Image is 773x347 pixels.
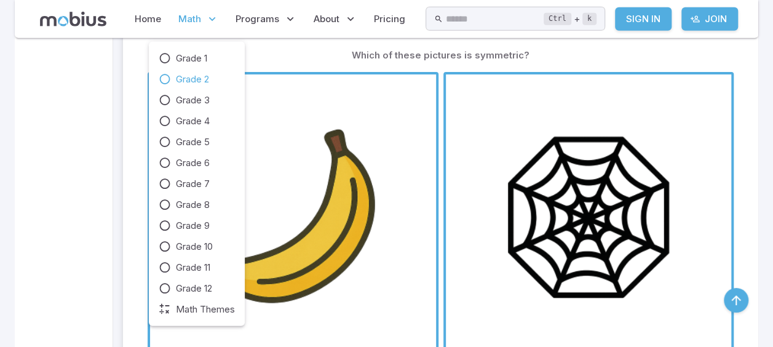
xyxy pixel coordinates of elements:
[314,12,339,26] span: About
[159,198,235,212] a: Grade 8
[159,303,235,316] a: Math Themes
[176,177,210,191] span: Grade 7
[159,94,235,107] a: Grade 3
[159,73,235,86] a: Grade 2
[159,261,235,274] a: Grade 11
[176,261,210,274] span: Grade 11
[159,52,235,65] a: Grade 1
[176,282,212,295] span: Grade 12
[159,156,235,170] a: Grade 6
[544,12,597,26] div: +
[176,219,210,233] span: Grade 9
[582,13,597,25] kbd: k
[370,5,409,33] a: Pricing
[176,156,210,170] span: Grade 6
[176,52,207,65] span: Grade 1
[159,177,235,191] a: Grade 7
[176,114,210,128] span: Grade 4
[176,198,210,212] span: Grade 8
[176,240,213,253] span: Grade 10
[159,135,235,149] a: Grade 5
[159,114,235,128] a: Grade 4
[176,73,209,86] span: Grade 2
[159,240,235,253] a: Grade 10
[615,7,672,31] a: Sign In
[178,12,201,26] span: Math
[236,12,279,26] span: Programs
[176,135,210,149] span: Grade 5
[159,282,235,295] a: Grade 12
[176,94,210,107] span: Grade 3
[131,5,165,33] a: Home
[159,219,235,233] a: Grade 9
[544,13,571,25] kbd: Ctrl
[681,7,738,31] a: Join
[176,303,235,316] span: Math Themes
